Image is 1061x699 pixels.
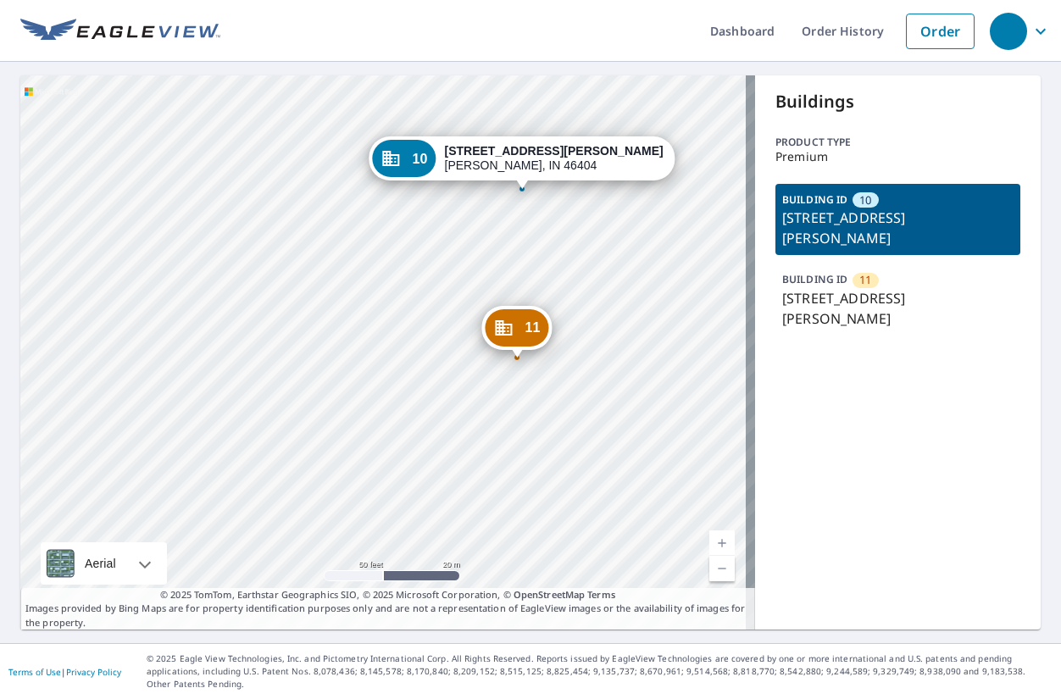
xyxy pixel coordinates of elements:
div: Dropped pin, building 11, Commercial property, 1950 W 24th Ln Gary, IN 46404 [482,306,553,358]
img: EV Logo [20,19,220,44]
p: BUILDING ID [782,272,847,286]
p: Product type [775,135,1020,150]
p: [STREET_ADDRESS][PERSON_NAME] [782,208,1014,248]
p: BUILDING ID [782,192,847,207]
span: 11 [525,321,541,334]
div: [PERSON_NAME], IN 46404 [445,144,664,173]
div: Aerial [41,542,167,585]
p: Images provided by Bing Maps are for property identification purposes only and are not a represen... [20,588,755,630]
a: Order [906,14,975,49]
a: Current Level 19, Zoom Out [709,556,735,581]
span: © 2025 TomTom, Earthstar Geographics SIO, © 2025 Microsoft Corporation, © [160,588,615,602]
strong: [STREET_ADDRESS][PERSON_NAME] [445,144,664,158]
a: OpenStreetMap [514,588,585,601]
a: Terms [587,588,615,601]
div: Dropped pin, building 10, Commercial property, 2412 Arthur St Gary, IN 46404 [369,136,675,189]
p: © 2025 Eagle View Technologies, Inc. and Pictometry International Corp. All Rights Reserved. Repo... [147,652,1053,691]
p: Premium [775,150,1020,164]
span: 10 [412,153,427,165]
p: [STREET_ADDRESS][PERSON_NAME] [782,288,1014,329]
span: 11 [859,272,871,288]
span: 10 [859,192,871,208]
div: Aerial [80,542,121,585]
a: Terms of Use [8,666,61,678]
a: Current Level 19, Zoom In [709,530,735,556]
a: Privacy Policy [66,666,121,678]
p: Buildings [775,89,1020,114]
p: | [8,667,121,677]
